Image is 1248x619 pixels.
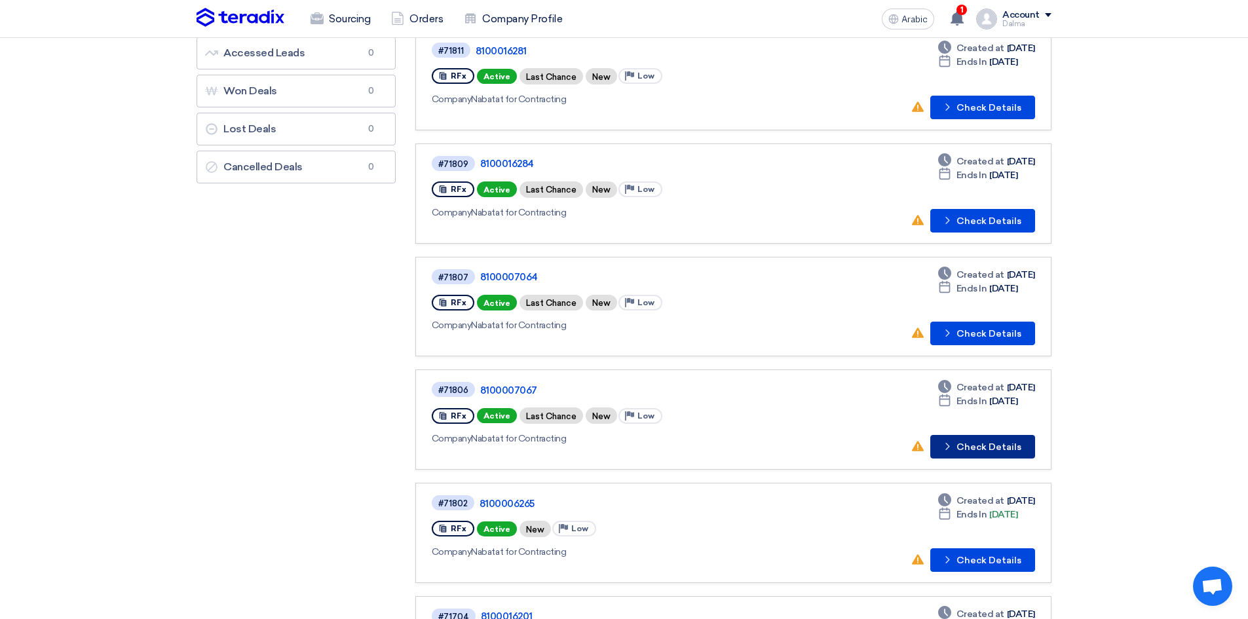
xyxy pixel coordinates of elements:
[930,322,1035,345] button: Check Details
[976,9,997,29] img: profile_test.png
[882,9,934,29] button: Arabic
[438,46,464,56] font: #71811
[381,5,453,33] a: Orders
[223,84,277,97] font: Won Deals
[989,396,1017,407] font: [DATE]
[483,411,510,421] font: Active
[526,185,577,195] font: Last Chance
[438,498,468,508] font: #71802
[438,272,468,282] font: #71807
[901,14,928,25] font: Arabic
[451,411,466,421] font: RFx
[480,271,538,283] font: 8100007064
[1002,9,1040,20] font: Account
[483,525,510,534] font: Active
[368,162,374,172] font: 0
[571,524,588,533] font: Low
[956,216,1021,227] font: Check Details
[197,8,284,28] img: Teradix logo
[480,158,534,170] font: 8100016284
[329,12,370,25] font: Sourcing
[956,56,987,67] font: Ends In
[197,37,396,69] a: Accessed Leads0
[1193,567,1232,606] div: Open chat
[451,71,466,81] font: RFx
[368,86,374,96] font: 0
[451,185,466,194] font: RFx
[409,12,443,25] font: Orders
[368,124,374,134] font: 0
[526,72,577,82] font: Last Chance
[483,72,510,81] font: Active
[956,328,1021,339] font: Check Details
[1007,43,1035,54] font: [DATE]
[482,12,562,25] font: Company Profile
[592,298,611,308] font: New
[432,94,472,105] font: Company
[223,122,276,135] font: Lost Deals
[956,509,987,520] font: Ends In
[480,385,537,396] font: 8100007067
[480,271,808,283] a: 8100007064
[930,435,1035,459] button: Check Details
[480,498,535,510] font: 8100006265
[432,546,472,557] font: Company
[989,170,1017,181] font: [DATE]
[471,546,566,557] font: Nabatat for Contracting
[432,433,472,444] font: Company
[480,158,808,170] a: 8100016284
[476,45,527,57] font: 8100016281
[637,411,654,421] font: Low
[451,298,466,307] font: RFx
[930,96,1035,119] button: Check Details
[592,185,611,195] font: New
[956,555,1021,566] font: Check Details
[592,411,611,421] font: New
[989,509,1017,520] font: [DATE]
[930,209,1035,233] button: Check Details
[438,385,468,395] font: #71806
[483,299,510,308] font: Active
[1007,269,1035,280] font: [DATE]
[476,45,803,57] a: 8100016281
[432,320,472,331] font: Company
[956,102,1021,113] font: Check Details
[989,283,1017,294] font: [DATE]
[471,320,566,331] font: Nabatat for Contracting
[197,151,396,183] a: Cancelled Deals0
[956,441,1021,453] font: Check Details
[1007,156,1035,167] font: [DATE]
[960,5,964,14] font: 1
[471,207,566,218] font: Nabatat for Contracting
[637,298,654,307] font: Low
[930,548,1035,572] button: Check Details
[1007,495,1035,506] font: [DATE]
[956,269,1004,280] font: Created at
[956,283,987,294] font: Ends In
[483,185,510,195] font: Active
[223,160,303,173] font: Cancelled Deals
[197,75,396,107] a: Won Deals0
[1002,20,1025,28] font: Dalma
[451,524,466,533] font: RFx
[471,94,566,105] font: Nabatat for Contracting
[197,113,396,145] a: Lost Deals0
[956,170,987,181] font: Ends In
[438,159,468,169] font: #71809
[1007,382,1035,393] font: [DATE]
[223,47,305,59] font: Accessed Leads
[637,71,654,81] font: Low
[526,411,577,421] font: Last Chance
[471,433,566,444] font: Nabatat for Contracting
[637,185,654,194] font: Low
[956,43,1004,54] font: Created at
[432,207,472,218] font: Company
[300,5,381,33] a: Sourcing
[480,498,807,510] a: 8100006265
[956,396,987,407] font: Ends In
[480,385,808,396] a: 8100007067
[526,525,544,535] font: New
[989,56,1017,67] font: [DATE]
[956,156,1004,167] font: Created at
[956,495,1004,506] font: Created at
